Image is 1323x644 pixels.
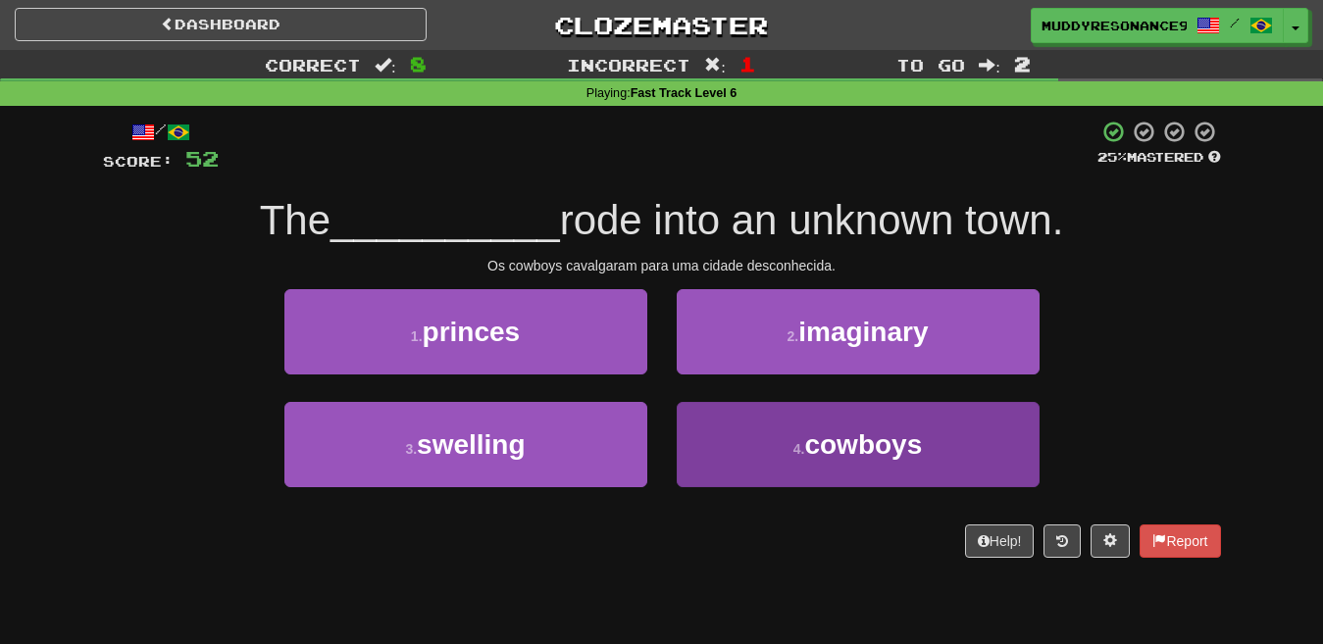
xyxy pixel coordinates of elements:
a: Clozemaster [456,8,868,42]
button: 1.princes [284,289,647,374]
button: 4.cowboys [677,402,1040,487]
span: : [979,57,1000,74]
button: 3.swelling [284,402,647,487]
small: 3 . [405,441,417,457]
span: To go [896,55,965,74]
div: / [103,120,219,144]
span: imaginary [798,317,928,347]
a: MuddyResonance9166 / [1031,8,1284,43]
span: swelling [417,429,525,460]
button: Report [1140,524,1220,558]
span: : [375,57,396,74]
span: __________ [331,197,560,243]
span: cowboys [804,429,922,460]
button: Round history (alt+y) [1043,524,1081,558]
span: The [260,197,331,243]
span: / [1230,16,1240,29]
span: : [704,57,726,74]
small: 4 . [793,441,805,457]
span: princes [423,317,521,347]
span: MuddyResonance9166 [1042,17,1187,34]
span: 25 % [1097,149,1127,165]
span: 8 [410,52,427,75]
small: 2 . [788,328,799,344]
div: Os cowboys cavalgaram para uma cidade desconhecida. [103,256,1221,275]
button: Help! [965,524,1035,558]
span: 1 [739,52,756,75]
button: 2.imaginary [677,289,1040,374]
span: Correct [265,55,361,74]
span: 52 [185,146,219,171]
a: Dashboard [15,8,427,41]
span: rode into an unknown town. [560,197,1064,243]
strong: Fast Track Level 6 [631,86,738,100]
span: Incorrect [567,55,690,74]
small: 1 . [411,328,423,344]
span: 2 [1014,52,1031,75]
span: Score: [103,153,174,170]
div: Mastered [1097,149,1221,167]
